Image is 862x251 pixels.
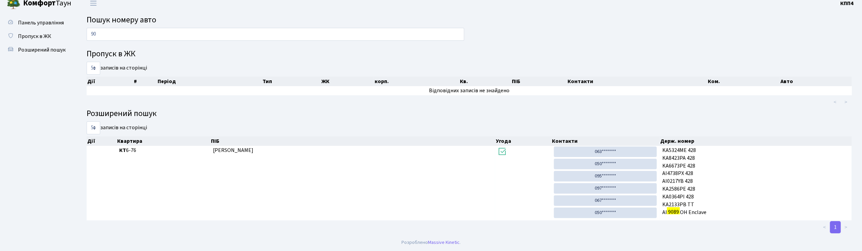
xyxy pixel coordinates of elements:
b: КТ [119,147,126,154]
a: Панель управління [3,16,71,30]
span: Розширений пошук [18,46,66,54]
span: 6-76 [119,147,208,154]
td: Відповідних записів не знайдено [87,86,852,95]
th: Квартира [116,136,210,146]
th: # [133,77,157,86]
h4: Розширений пошук [87,109,852,119]
span: KA5324ME 428 KA8423PA 428 KA6673PE 428 AI4738PX 428 AI0217YB 428 KA2586PE 428 KA0364PI 428 KA2133... [662,147,849,214]
span: Пошук номеру авто [87,14,156,26]
a: 1 [830,221,841,233]
a: Пропуск в ЖК [3,30,71,43]
th: Контакти [567,77,707,86]
a: Massive Kinetic [428,239,460,246]
th: Кв. [459,77,511,86]
span: Панель управління [18,19,64,26]
th: Ком. [707,77,780,86]
span: [PERSON_NAME] [213,147,253,154]
th: Дії [87,136,116,146]
th: Дії [87,77,133,86]
label: записів на сторінці [87,62,147,75]
th: Держ. номер [660,136,852,146]
th: Авто [780,77,852,86]
th: Контакти [551,136,660,146]
th: ПІБ [511,77,567,86]
th: Тип [262,77,321,86]
select: записів на сторінці [87,62,100,75]
th: ПІБ [210,136,495,146]
mark: 9089 [667,207,680,217]
th: ЖК [321,77,374,86]
input: Пошук [87,28,464,41]
a: Розширений пошук [3,43,71,57]
label: записів на сторінці [87,121,147,134]
h4: Пропуск в ЖК [87,49,852,59]
span: Пропуск в ЖК [18,33,51,40]
select: записів на сторінці [87,121,100,134]
th: корп. [374,77,459,86]
th: Період [157,77,262,86]
div: Розроблено . [401,239,461,246]
th: Угода [495,136,551,146]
